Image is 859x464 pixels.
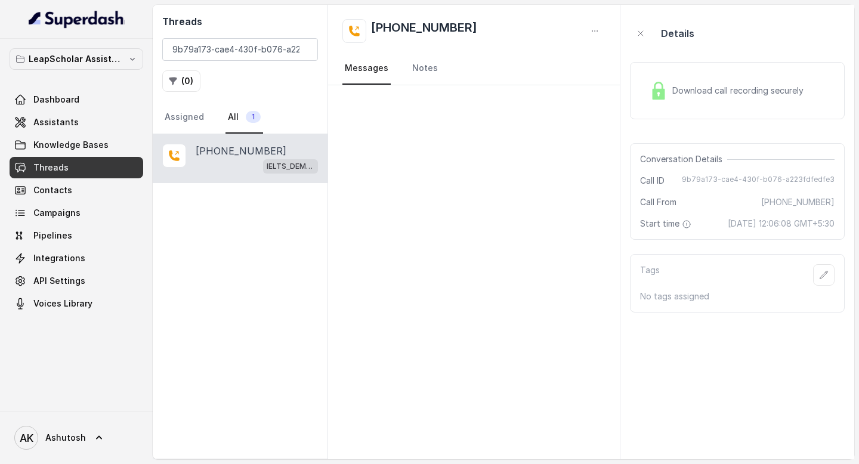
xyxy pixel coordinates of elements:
span: Contacts [33,184,72,196]
a: Messages [342,52,391,85]
span: Conversation Details [640,153,727,165]
img: Lock Icon [650,82,668,100]
span: Assistants [33,116,79,128]
span: Pipelines [33,230,72,242]
p: LeapScholar Assistant [29,52,124,66]
span: Call ID [640,175,665,187]
a: Ashutosh [10,421,143,454]
p: Tags [640,264,660,286]
span: Ashutosh [45,432,86,444]
a: Threads [10,157,143,178]
input: Search by Call ID or Phone Number [162,38,318,61]
h2: [PHONE_NUMBER] [371,19,477,43]
h2: Threads [162,14,318,29]
span: Knowledge Bases [33,139,109,151]
button: (0) [162,70,200,92]
a: Knowledge Bases [10,134,143,156]
a: Assistants [10,112,143,133]
button: LeapScholar Assistant [10,48,143,70]
span: Download call recording securely [672,85,808,97]
nav: Tabs [342,52,605,85]
span: [PHONE_NUMBER] [761,196,835,208]
a: Campaigns [10,202,143,224]
a: All1 [225,101,263,134]
span: Integrations [33,252,85,264]
text: AK [20,432,33,444]
span: 1 [246,111,261,123]
a: Dashboard [10,89,143,110]
span: Campaigns [33,207,81,219]
p: IELTS_DEMO_gk (agent 1) [267,160,314,172]
a: Notes [410,52,440,85]
span: Dashboard [33,94,79,106]
span: [DATE] 12:06:08 GMT+5:30 [728,218,835,230]
a: Contacts [10,180,143,201]
p: No tags assigned [640,290,835,302]
span: 9b79a173-cae4-430f-b076-a223fdfedfe3 [682,175,835,187]
nav: Tabs [162,101,318,134]
span: API Settings [33,275,85,287]
span: Call From [640,196,676,208]
span: Start time [640,218,694,230]
span: Voices Library [33,298,92,310]
p: [PHONE_NUMBER] [196,144,286,158]
a: Voices Library [10,293,143,314]
a: Pipelines [10,225,143,246]
a: Assigned [162,101,206,134]
a: API Settings [10,270,143,292]
p: Details [661,26,694,41]
a: Integrations [10,248,143,269]
span: Threads [33,162,69,174]
img: light.svg [29,10,125,29]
